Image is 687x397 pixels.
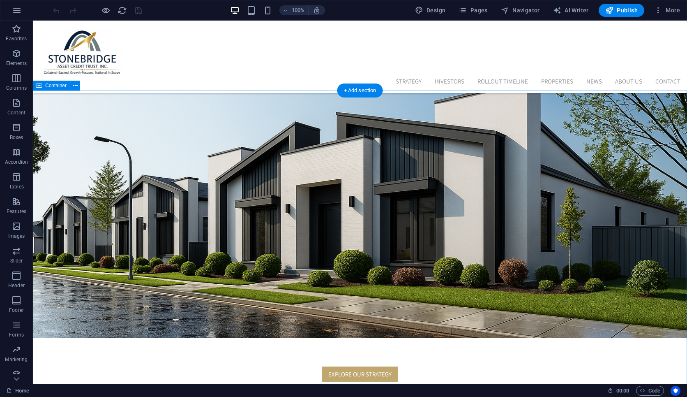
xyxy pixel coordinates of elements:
[671,386,680,396] button: Usercentrics
[6,85,27,91] p: Columns
[498,4,543,17] button: Navigator
[550,4,592,17] button: AI Writer
[616,386,629,396] span: 00 00
[553,6,589,14] span: AI Writer
[45,83,67,88] span: Container
[5,159,28,165] p: Accordion
[8,282,25,289] p: Header
[9,332,24,338] p: Forms
[10,134,23,141] p: Boxes
[7,208,26,215] p: Features
[501,6,540,14] span: Navigator
[415,6,446,14] span: Design
[636,386,664,396] button: Code
[279,5,309,15] button: 100%
[412,4,449,17] div: Design (Ctrl+Alt+Y)
[599,4,644,17] button: Publish
[622,388,623,394] span: :
[605,6,638,14] span: Publish
[608,386,629,396] h6: Session time
[7,386,29,396] a: Click to cancel selection. Double-click to open Pages
[459,6,487,14] span: Pages
[412,4,449,17] button: Design
[292,5,305,15] h6: 100%
[8,233,25,239] p: Images
[9,307,24,313] p: Footer
[654,6,680,14] span: More
[7,109,25,116] p: Content
[117,5,127,15] button: reload
[651,4,683,17] button: More
[9,183,24,190] p: Tables
[118,6,127,15] i: Reload page
[313,7,320,14] i: On resize automatically adjust zoom level to fit chosen device.
[10,258,23,264] p: Slider
[6,35,27,42] p: Favorites
[6,60,27,67] p: Elements
[640,386,660,396] span: Code
[455,4,491,17] button: Pages
[101,5,111,15] button: Click here to leave preview mode and continue editing
[337,84,383,98] div: + Add section
[5,356,28,363] p: Marketing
